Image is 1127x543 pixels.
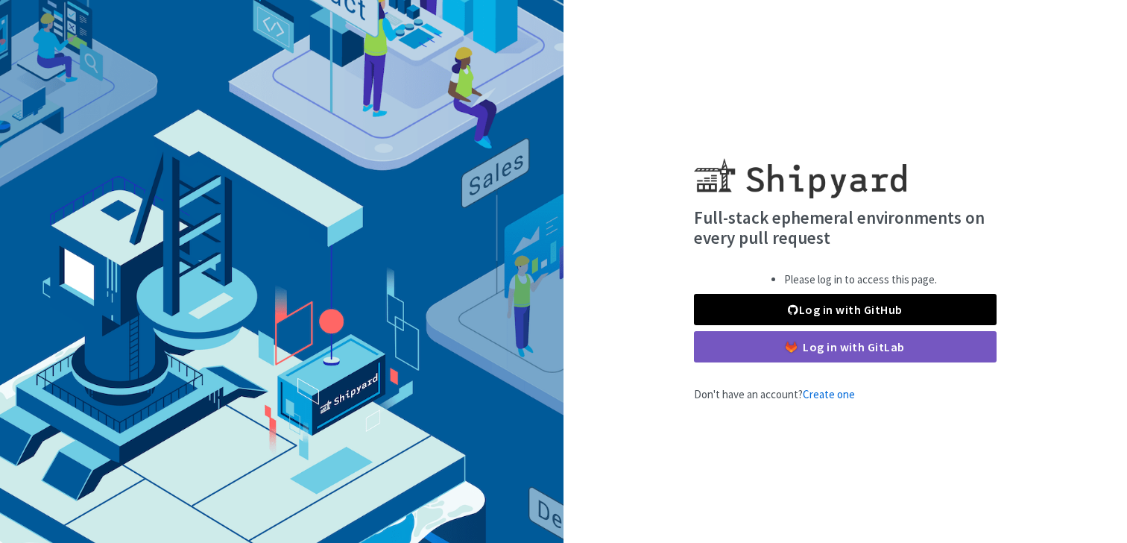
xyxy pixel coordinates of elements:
img: Shipyard logo [694,140,906,198]
a: Create one [803,387,855,401]
a: Log in with GitHub [694,294,997,325]
img: gitlab-color.svg [786,342,797,353]
h4: Full-stack ephemeral environments on every pull request [694,207,997,248]
a: Log in with GitLab [694,331,997,362]
li: Please log in to access this page. [784,271,937,289]
span: Don't have an account? [694,387,855,401]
